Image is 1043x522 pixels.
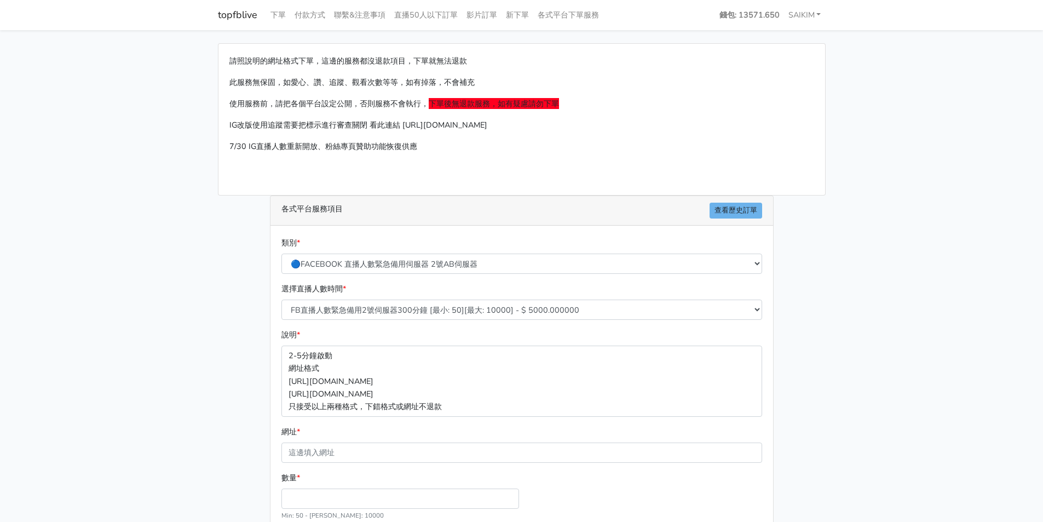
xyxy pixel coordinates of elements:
label: 類別 [281,237,300,249]
a: 直播50人以下訂單 [390,4,462,26]
p: 2-5分鐘啟動 網址格式 [URL][DOMAIN_NAME] [URL][DOMAIN_NAME] 只接受以上兩種格式，下錯格式或網址不退款 [281,346,762,416]
a: 查看歷史訂單 [710,203,762,219]
a: topfblive [218,4,257,26]
label: 說明 [281,329,300,341]
label: 數量 [281,472,300,484]
a: 聯繫&注意事項 [330,4,390,26]
p: IG改版使用追蹤需要把標示進行審查關閉 看此連結 [URL][DOMAIN_NAME] [229,119,814,131]
a: 錢包: 13571.650 [715,4,784,26]
a: 影片訂單 [462,4,502,26]
p: 此服務無保固，如愛心、讚、追蹤、觀看次數等等，如有掉落，不會補充 [229,76,814,89]
a: 付款方式 [290,4,330,26]
label: 網址 [281,426,300,438]
input: 這邊填入網址 [281,443,762,463]
a: 新下單 [502,4,533,26]
a: 下單 [266,4,290,26]
span: 下單後無退款服務，如有疑慮請勿下單 [429,98,559,109]
p: 使用服務前，請把各個平台設定公開，否則服務不會執行， [229,97,814,110]
div: 各式平台服務項目 [270,196,773,226]
p: 請照說明的網址格式下單，這邊的服務都沒退款項目，下單就無法退款 [229,55,814,67]
p: 7/30 IG直播人數重新開放、粉絲專頁贊助功能恢復供應 [229,140,814,153]
a: 各式平台下單服務 [533,4,603,26]
label: 選擇直播人數時間 [281,283,346,295]
small: Min: 50 - [PERSON_NAME]: 10000 [281,511,384,520]
strong: 錢包: 13571.650 [719,9,780,20]
a: SAIKIM [784,4,826,26]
